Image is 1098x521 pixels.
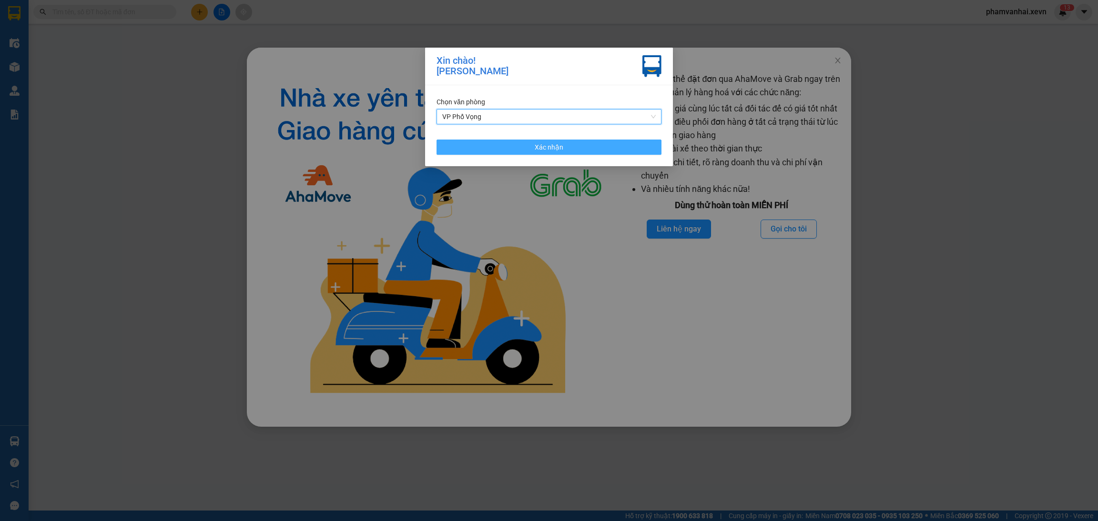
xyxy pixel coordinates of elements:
[437,140,661,155] button: Xác nhận
[442,110,656,124] span: VP Phố Vọng
[437,97,661,107] div: Chọn văn phòng
[437,55,508,77] div: Xin chào! [PERSON_NAME]
[535,142,563,152] span: Xác nhận
[642,55,661,77] img: vxr-icon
